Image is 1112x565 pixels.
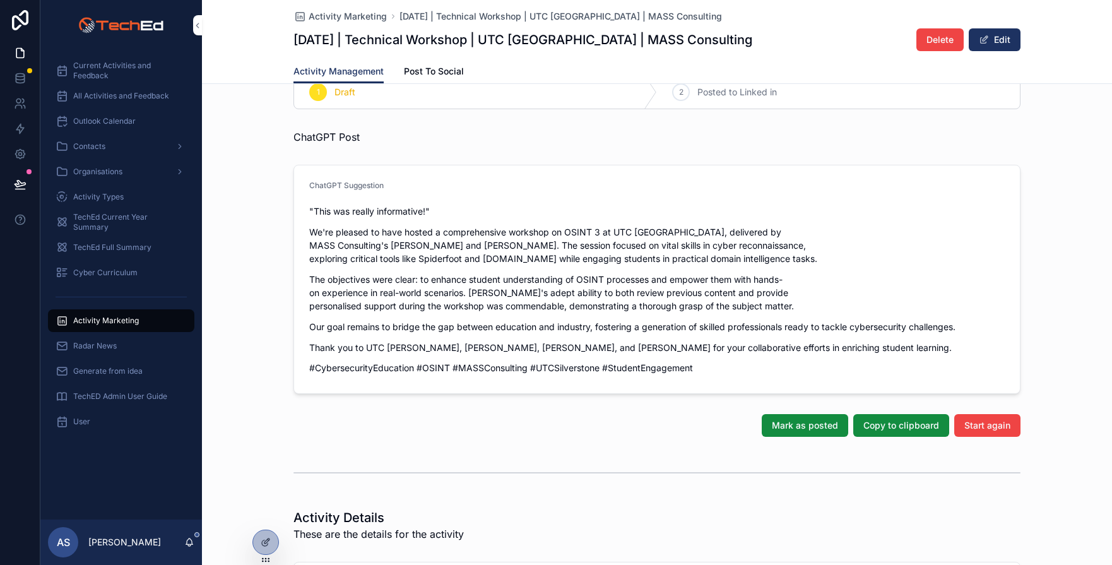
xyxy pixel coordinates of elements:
div: scrollable content [40,51,202,449]
h1: [DATE] | Technical Workshop | UTC [GEOGRAPHIC_DATA] | MASS Consulting [293,31,752,49]
a: All Activities and Feedback [48,85,194,107]
a: Organisations [48,160,194,183]
a: User [48,410,194,433]
span: Start again [964,419,1010,432]
span: Activity Marketing [309,10,387,23]
span: Activity Marketing [73,316,139,326]
a: [DATE] | Technical Workshop | UTC [GEOGRAPHIC_DATA] | MASS Consulting [399,10,722,23]
span: Posted to Linked in [697,86,777,98]
span: Copy to clipboard [863,419,939,432]
span: Organisations [73,167,122,177]
p: "This was really informative!" [309,205,1005,218]
button: Edit [969,28,1020,51]
span: TechEd Current Year Summary [73,212,182,232]
span: Activity Management [293,65,384,78]
a: Radar News [48,335,194,357]
a: TechEd Full Summary [48,236,194,259]
a: Activity Types [48,186,194,208]
span: Draft [334,86,355,98]
span: Activity Types [73,192,124,202]
h1: Activity Details [293,509,464,526]
a: Cyber Curriculum [48,261,194,284]
button: Start again [954,414,1020,437]
a: TechED Admin User Guide [48,385,194,408]
a: Generate from idea [48,360,194,383]
a: Post To Social [404,60,464,85]
span: Outlook Calendar [73,116,136,126]
span: Current Activities and Feedback [73,61,182,81]
span: TechEd Full Summary [73,242,151,253]
span: AS [57,535,70,550]
a: Contacts [48,135,194,158]
a: TechEd Current Year Summary [48,211,194,234]
button: Copy to clipboard [853,414,949,437]
span: Post To Social [404,65,464,78]
button: Mark as posted [762,414,848,437]
a: Current Activities and Feedback [48,59,194,82]
span: ChatGPT Suggestion [309,181,384,190]
span: Contacts [73,141,105,152]
span: These are the details for the activity [293,526,464,542]
span: Mark as posted [772,419,838,432]
img: App logo [78,15,163,35]
p: [PERSON_NAME] [88,536,161,549]
p: Our goal remains to bridge the gap between education and industry, fostering a generation of skil... [309,320,1005,333]
span: Radar News [73,341,117,351]
p: We're pleased to have hosted a comprehensive workshop on OSINT 3 at UTC [GEOGRAPHIC_DATA], delive... [309,225,1005,265]
p: The objectives were clear: to enhance student understanding of OSINT processes and empower them w... [309,273,1005,312]
span: 2 [679,87,683,97]
a: Outlook Calendar [48,110,194,133]
a: Activity Marketing [293,10,387,23]
span: Generate from idea [73,366,143,376]
span: TechED Admin User Guide [73,391,167,401]
span: All Activities and Feedback [73,91,169,101]
span: Cyber Curriculum [73,268,138,278]
div: #CybersecurityEducation #OSINT #MASSConsulting #UTCSilverstone #StudentEngagement [309,205,1005,374]
span: User [73,417,90,427]
button: Delete [916,28,964,51]
a: Activity Management [293,60,384,84]
span: Delete [926,33,954,46]
span: 1 [317,87,320,97]
p: Thank you to UTC [PERSON_NAME], [PERSON_NAME], [PERSON_NAME], and [PERSON_NAME] for your collabor... [309,341,1005,354]
a: Activity Marketing [48,309,194,332]
span: ChatGPT Post [293,129,360,145]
